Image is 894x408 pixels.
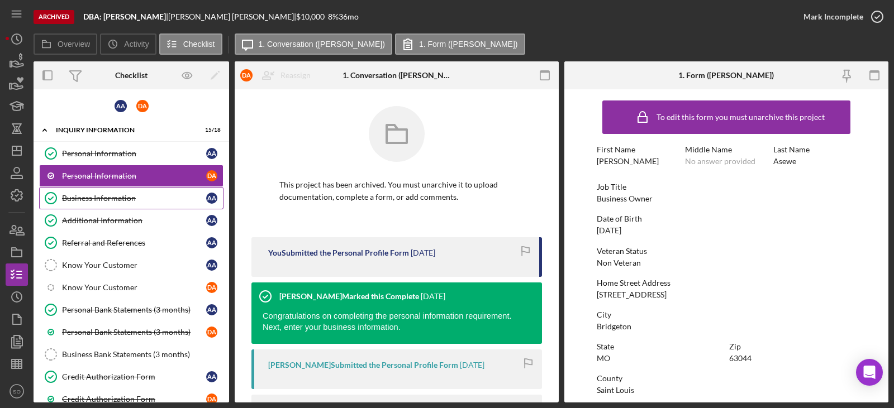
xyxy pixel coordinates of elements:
a: Referral and ReferencesAA [39,232,223,254]
div: To edit this form you must unarchive this project [657,113,825,122]
div: Home Street Address [597,279,856,287]
div: A A [206,215,217,226]
a: Business InformationAA [39,187,223,209]
div: Open Intercom Messenger [856,359,883,386]
b: DBA: [PERSON_NAME] [83,12,166,21]
time: 2025-04-30 14:53 [411,248,435,257]
div: D A [206,393,217,405]
div: Last Name [773,145,856,154]
div: Know Your Customer [62,283,206,292]
text: SO [13,388,21,395]
div: D A [136,100,149,112]
div: No answer provided [685,157,755,166]
div: 1. Conversation ([PERSON_NAME]) [343,71,450,80]
a: Personal Bank Statements (3 months)AA [39,299,223,321]
div: 63044 [729,354,752,363]
a: Personal InformationAA [39,142,223,165]
button: Mark Incomplete [792,6,888,28]
div: Business Owner [597,194,653,203]
p: This project has been archived. You must unarchive it to upload documentation, complete a form, o... [279,179,514,204]
div: Business Bank Statements (3 months) [62,350,223,359]
time: 2025-04-30 14:52 [421,292,445,301]
a: Know Your CustomerAA [39,254,223,276]
div: County [597,374,856,383]
a: Additional InformationAA [39,209,223,232]
label: 1. Form ([PERSON_NAME]) [419,40,518,49]
div: Asewe [773,157,796,166]
a: Know Your CustomerDA [39,276,223,299]
div: [STREET_ADDRESS] [597,290,667,299]
div: You Submitted the Personal Profile Form [268,248,409,257]
div: Veteran Status [597,247,856,256]
div: Know Your Customer [62,261,206,270]
a: Business Bank Statements (3 months) [39,343,223,366]
div: MO [597,354,610,363]
div: D A [206,327,217,338]
div: [PERSON_NAME] [PERSON_NAME] | [168,12,296,21]
div: Business Information [62,194,206,203]
div: | [83,12,168,21]
div: A A [206,237,217,248]
a: Credit Authorization FormAA [39,366,223,388]
div: [PERSON_NAME] Submitted the Personal Profile Form [268,361,458,369]
div: Saint Louis [597,386,634,395]
div: Personal Bank Statements (3 months) [62,328,206,337]
div: A A [206,260,217,271]
div: Additional Information [62,216,206,225]
div: 36 mo [339,12,359,21]
label: 1. Conversation ([PERSON_NAME]) [259,40,385,49]
div: A A [206,193,217,204]
div: D A [206,170,217,181]
button: Overview [34,33,97,55]
div: 1. Form ([PERSON_NAME]) [678,71,774,80]
div: [PERSON_NAME] Marked this Complete [279,292,419,301]
span: Congratulations on completing the personal information requirement. Next, enter your business inf... [263,311,514,332]
button: SO [6,380,28,402]
div: D A [240,69,253,81]
div: A A [206,304,217,315]
div: Personal Information [62,149,206,158]
div: Credit Authorization Form [62,372,206,381]
div: A A [206,371,217,382]
div: 8 % [328,12,339,21]
a: Personal Bank Statements (3 months)DA [39,321,223,343]
div: [PERSON_NAME] [597,157,659,166]
div: Bridgeton [597,322,631,331]
div: Reassign [280,64,311,87]
div: Referral and References [62,238,206,247]
div: Checklist [115,71,148,80]
div: City [597,310,856,319]
button: 1. Conversation ([PERSON_NAME]) [235,33,392,55]
button: Activity [100,33,156,55]
div: Date of Birth [597,214,856,223]
button: Checklist [159,33,222,55]
div: Non Veteran [597,258,641,267]
div: First Name [597,145,679,154]
div: Zip [729,342,856,351]
div: D A [206,282,217,293]
div: 15 / 18 [201,127,221,133]
div: Credit Authorization Form [62,395,206,404]
div: INQUIRY INFORMATION [56,127,193,133]
button: 1. Form ([PERSON_NAME]) [395,33,525,55]
div: $10,000 [296,12,328,21]
div: [DATE] [597,226,621,235]
div: A A [206,148,217,159]
button: DAReassign [235,64,322,87]
div: State [597,342,724,351]
label: Checklist [183,40,215,49]
div: Middle Name [685,145,768,154]
label: Overview [58,40,90,49]
div: Job Title [597,183,856,191]
time: 2025-04-30 14:52 [460,361,484,369]
div: Personal Bank Statements (3 months) [62,305,206,314]
div: Mark Incomplete [803,6,863,28]
label: Activity [124,40,149,49]
div: Personal Information [62,171,206,180]
div: A A [115,100,127,112]
div: Archived [34,10,74,24]
a: Personal InformationDA [39,165,223,187]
